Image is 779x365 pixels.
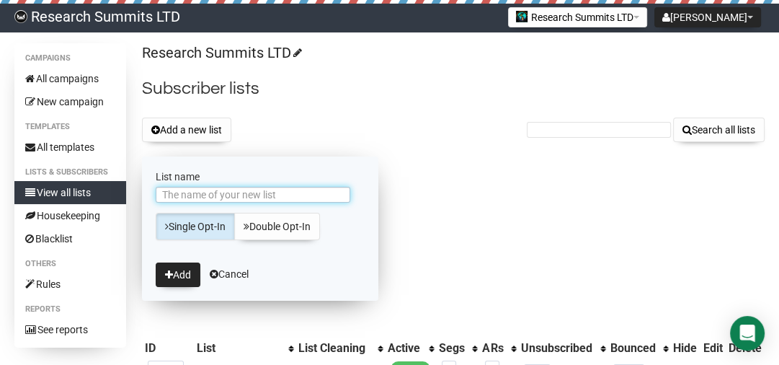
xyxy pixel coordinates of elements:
li: Templates [14,118,126,136]
a: New campaign [14,90,126,113]
th: Hide: No sort applied, sorting is disabled [670,338,700,359]
div: Active [388,341,422,356]
h2: Subscriber lists [142,76,765,102]
li: Reports [14,301,126,318]
a: All campaigns [14,67,126,90]
th: Active: No sort applied, activate to apply an ascending sort [385,338,436,359]
a: Blacklist [14,227,126,250]
button: Add [156,263,200,287]
button: Research Summits LTD [508,7,647,27]
div: Delete [729,341,762,356]
label: List name [156,170,365,183]
img: 2.jpg [516,11,528,22]
div: Unsubscribed [521,341,593,356]
th: ARs: No sort applied, activate to apply an ascending sort [479,338,517,359]
div: Segs [439,341,465,356]
th: Unsubscribed: No sort applied, activate to apply an ascending sort [518,338,607,359]
th: Edit: No sort applied, sorting is disabled [700,338,725,359]
a: Double Opt-In [234,213,320,240]
th: Delete: No sort applied, sorting is disabled [726,338,765,359]
div: Open Intercom Messenger [730,316,765,351]
div: List [197,341,281,356]
th: List Cleaning: No sort applied, activate to apply an ascending sort [295,338,385,359]
li: Others [14,255,126,273]
a: See reports [14,318,126,341]
button: Search all lists [673,118,765,142]
a: Rules [14,273,126,296]
th: Bounced: No sort applied, activate to apply an ascending sort [607,338,671,359]
li: Lists & subscribers [14,164,126,181]
a: All templates [14,136,126,159]
button: Add a new list [142,118,231,142]
th: ID: No sort applied, sorting is disabled [142,338,193,359]
div: Bounced [610,341,656,356]
a: View all lists [14,181,126,204]
a: Research Summits LTD [142,44,300,61]
a: Housekeeping [14,204,126,227]
a: Cancel [210,268,249,280]
div: ID [145,341,190,356]
th: Segs: No sort applied, activate to apply an ascending sort [436,338,479,359]
div: Hide [673,341,697,356]
button: [PERSON_NAME] [654,7,761,27]
div: ARs [482,341,503,356]
th: List: No sort applied, activate to apply an ascending sort [194,338,295,359]
li: Campaigns [14,50,126,67]
div: List Cleaning [298,341,370,356]
div: Edit [703,341,722,356]
a: Single Opt-In [156,213,235,240]
input: The name of your new list [156,187,350,203]
img: bccbfd5974049ef095ce3c15df0eef5a [14,10,27,23]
